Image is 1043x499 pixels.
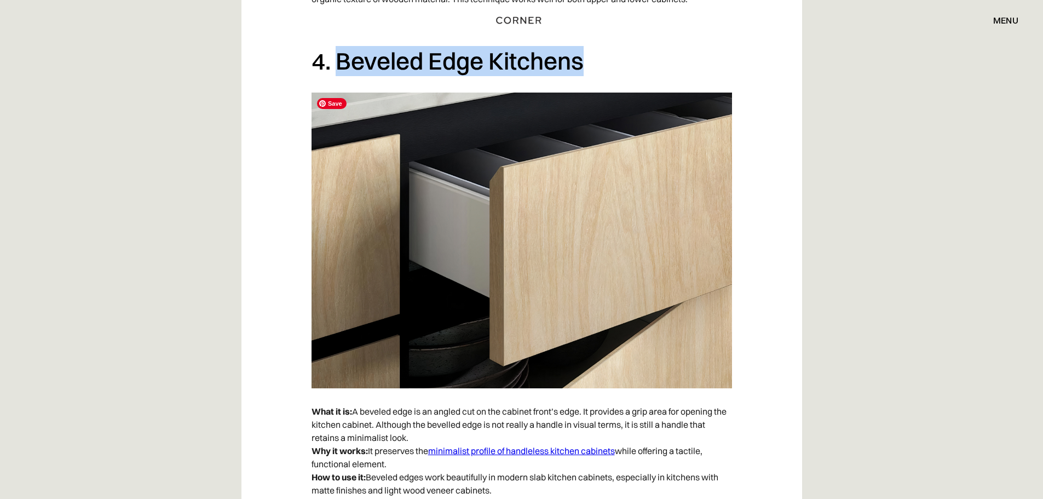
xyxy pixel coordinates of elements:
strong: How to use it: [312,472,366,483]
div: menu [993,16,1018,25]
strong: What it is: [312,406,352,417]
div: menu [982,11,1018,30]
img: Beveled edge on a light oak kitchen cabinet front. [312,93,732,388]
h2: 4. Beveled Edge Kitchens [312,46,732,76]
a: minimalist profile of handleless kitchen cabinets [428,445,615,456]
strong: Why it works: [312,445,368,456]
a: home [484,13,559,27]
span: Save [317,98,347,109]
